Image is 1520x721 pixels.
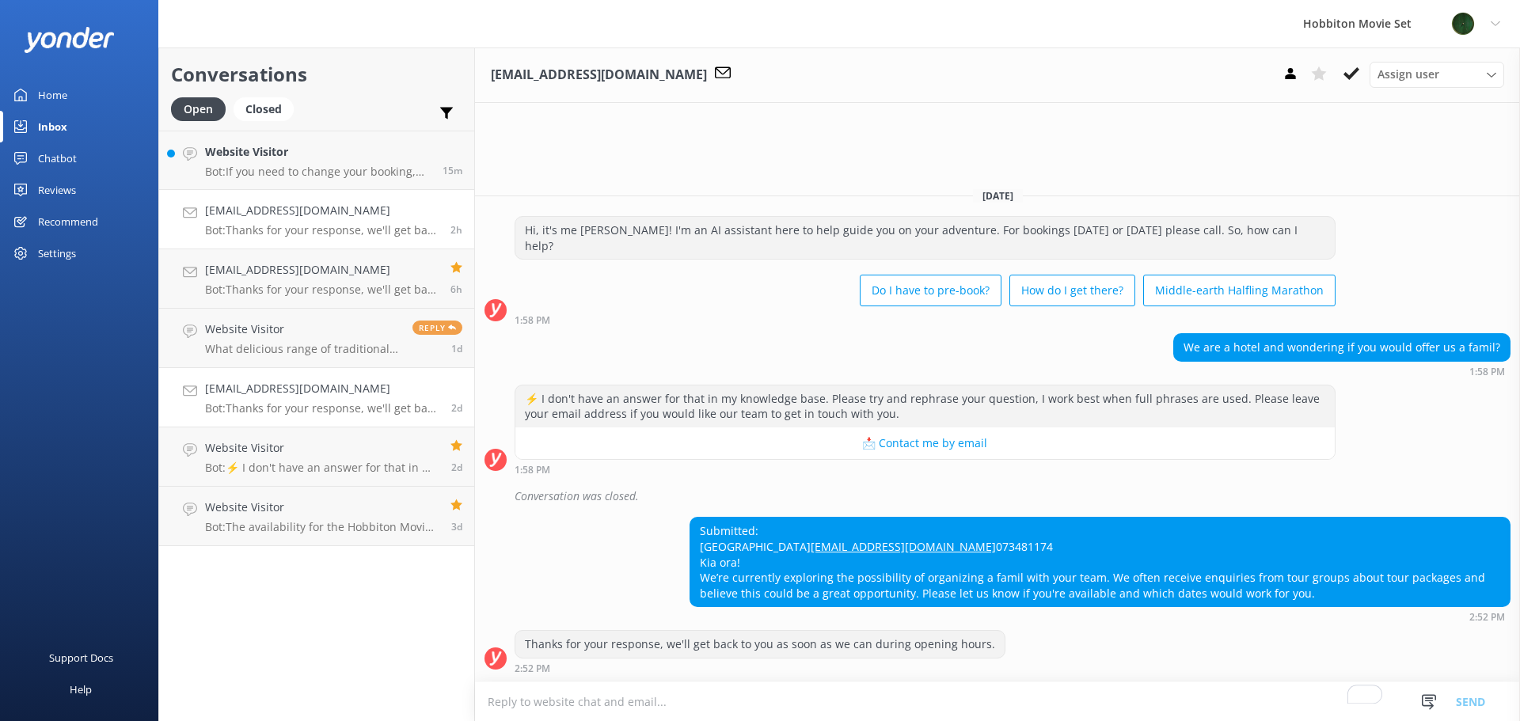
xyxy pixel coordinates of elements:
[515,314,1336,325] div: Aug 20 2025 01:58pm (UTC +12:00) Pacific/Auckland
[451,520,462,533] span: Aug 19 2025 04:32am (UTC +12:00) Pacific/Auckland
[205,165,431,179] p: Bot: If you need to change your booking, please contact our team at [EMAIL_ADDRESS][DOMAIN_NAME] ...
[1173,366,1510,377] div: Aug 20 2025 01:58pm (UTC +12:00) Pacific/Auckland
[38,206,98,237] div: Recommend
[205,261,439,279] h4: [EMAIL_ADDRESS][DOMAIN_NAME]
[205,380,439,397] h4: [EMAIL_ADDRESS][DOMAIN_NAME]
[484,483,1510,510] div: 2025-08-20T02:02:30.292
[973,189,1023,203] span: [DATE]
[38,79,67,111] div: Home
[412,321,462,335] span: Reply
[1469,613,1505,622] strong: 2:52 PM
[171,100,234,117] a: Open
[159,427,474,487] a: Website VisitorBot:⚡ I don't have an answer for that in my knowledge base. Please try and rephras...
[1451,12,1475,36] img: 34-1625720359.png
[171,97,226,121] div: Open
[811,539,996,554] a: [EMAIL_ADDRESS][DOMAIN_NAME]
[205,499,439,516] h4: Website Visitor
[159,249,474,309] a: [EMAIL_ADDRESS][DOMAIN_NAME]Bot:Thanks for your response, we'll get back to you as soon as we can...
[234,97,294,121] div: Closed
[205,461,439,475] p: Bot: ⚡ I don't have an answer for that in my knowledge base. Please try and rephrase your questio...
[38,237,76,269] div: Settings
[205,321,401,338] h4: Website Visitor
[690,611,1510,622] div: Aug 20 2025 02:52pm (UTC +12:00) Pacific/Auckland
[491,65,707,85] h3: [EMAIL_ADDRESS][DOMAIN_NAME]
[1143,275,1336,306] button: Middle-earth Halfling Marathon
[38,142,77,174] div: Chatbot
[70,674,92,705] div: Help
[1174,334,1510,361] div: We are a hotel and wondering if you would offer us a famil?
[205,202,439,219] h4: [EMAIL_ADDRESS][DOMAIN_NAME]
[515,465,550,475] strong: 1:58 PM
[515,316,550,325] strong: 1:58 PM
[515,664,550,674] strong: 2:52 PM
[159,190,474,249] a: [EMAIL_ADDRESS][DOMAIN_NAME]Bot:Thanks for your response, we'll get back to you as soon as we can...
[159,309,474,368] a: Website VisitorWhat delicious range of traditional fayre does The green dragon serve?Reply1d
[451,401,462,415] span: Aug 20 2025 02:52pm (UTC +12:00) Pacific/Auckland
[515,385,1335,427] div: ⚡ I don't have an answer for that in my knowledge base. Please try and rephrase your question, I ...
[515,427,1335,459] button: 📩 Contact me by email
[515,464,1336,475] div: Aug 20 2025 01:58pm (UTC +12:00) Pacific/Auckland
[159,487,474,546] a: Website VisitorBot:The availability for the Hobbiton Movie Set Beer Festival in [DATE] will be re...
[443,164,462,177] span: Aug 22 2025 02:40pm (UTC +12:00) Pacific/Auckland
[205,223,439,237] p: Bot: Thanks for your response, we'll get back to you as soon as we can during opening hours.
[205,342,401,356] p: What delicious range of traditional fayre does The green dragon serve?
[450,283,462,296] span: Aug 22 2025 08:54am (UTC +12:00) Pacific/Auckland
[205,439,439,457] h4: Website Visitor
[475,682,1520,721] textarea: To enrich screen reader interactions, please activate Accessibility in Grammarly extension settings
[24,27,115,53] img: yonder-white-logo.png
[1377,66,1439,83] span: Assign user
[159,368,474,427] a: [EMAIL_ADDRESS][DOMAIN_NAME]Bot:Thanks for your response, we'll get back to you as soon as we can...
[1009,275,1135,306] button: How do I get there?
[515,631,1005,658] div: Thanks for your response, we'll get back to you as soon as we can during opening hours.
[159,131,474,190] a: Website VisitorBot:If you need to change your booking, please contact our team at [EMAIL_ADDRESS]...
[205,520,439,534] p: Bot: The availability for the Hobbiton Movie Set Beer Festival in [DATE] will be released soon. Y...
[515,483,1510,510] div: Conversation was closed.
[38,174,76,206] div: Reviews
[205,143,431,161] h4: Website Visitor
[205,401,439,416] p: Bot: Thanks for your response, we'll get back to you as soon as we can during opening hours.
[451,461,462,474] span: Aug 20 2025 12:26pm (UTC +12:00) Pacific/Auckland
[451,342,462,355] span: Aug 21 2025 04:07am (UTC +12:00) Pacific/Auckland
[690,518,1510,606] div: Submitted: [GEOGRAPHIC_DATA] 073481174 Kia ora! We’re currently exploring the possibility of orga...
[515,217,1335,259] div: Hi, it's me [PERSON_NAME]! I'm an AI assistant here to help guide you on your adventure. For book...
[1370,62,1504,87] div: Assign User
[49,642,113,674] div: Support Docs
[205,283,439,297] p: Bot: Thanks for your response, we'll get back to you as soon as we can during opening hours.
[1469,367,1505,377] strong: 1:58 PM
[860,275,1001,306] button: Do I have to pre-book?
[234,100,302,117] a: Closed
[450,223,462,237] span: Aug 22 2025 12:37pm (UTC +12:00) Pacific/Auckland
[38,111,67,142] div: Inbox
[171,59,462,89] h2: Conversations
[515,662,1005,674] div: Aug 20 2025 02:52pm (UTC +12:00) Pacific/Auckland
